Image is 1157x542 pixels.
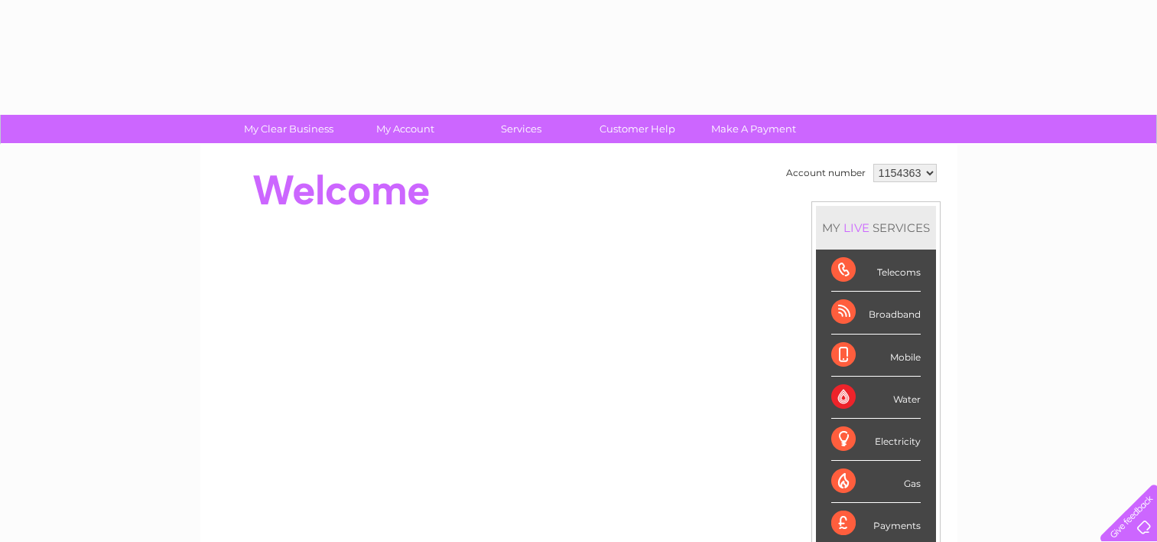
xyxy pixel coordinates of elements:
div: Telecoms [831,250,921,292]
a: Services [458,115,584,143]
div: Water [831,377,921,419]
a: Make A Payment [691,115,817,143]
a: My Account [342,115,468,143]
div: MY SERVICES [816,206,936,250]
div: Broadband [831,292,921,334]
div: Electricity [831,419,921,461]
div: Gas [831,461,921,503]
a: My Clear Business [226,115,352,143]
div: Mobile [831,335,921,377]
a: Customer Help [574,115,700,143]
td: Account number [782,160,869,186]
div: LIVE [840,220,873,235]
